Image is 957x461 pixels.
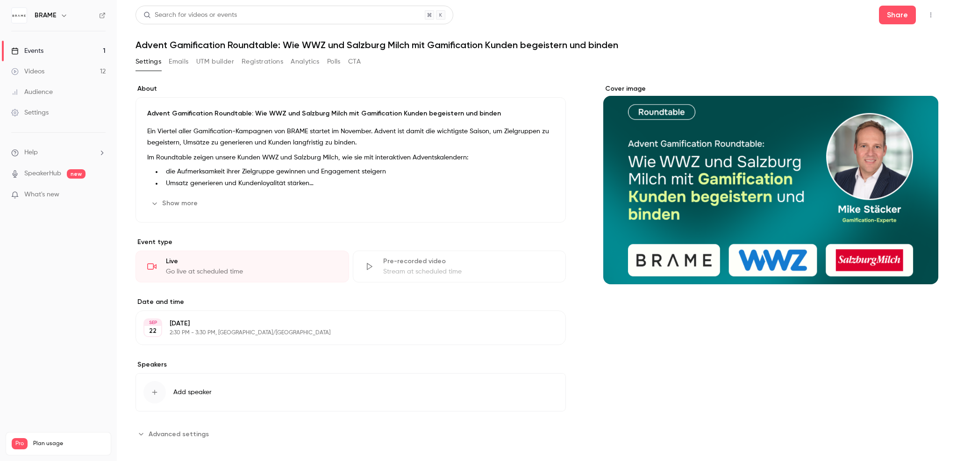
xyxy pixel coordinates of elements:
[149,429,209,439] span: Advanced settings
[162,179,554,188] li: Umsatz generieren und Kundenloyalität stärken
[136,297,566,307] label: Date and time
[136,360,566,369] label: Speakers
[170,319,516,328] p: [DATE]
[12,438,28,449] span: Pro
[11,46,43,56] div: Events
[169,54,188,69] button: Emails
[383,267,555,276] div: Stream at scheduled time
[136,39,938,50] h1: Advent Gamification Roundtable: Wie WWZ und Salzburg Milch mit Gamification Kunden begeistern und...
[136,373,566,411] button: Add speaker
[327,54,341,69] button: Polls
[24,169,61,179] a: SpeakerHub
[33,440,105,447] span: Plan usage
[353,251,566,282] div: Pre-recorded videoStream at scheduled time
[170,329,516,337] p: 2:30 PM - 3:30 PM, [GEOGRAPHIC_DATA]/[GEOGRAPHIC_DATA]
[166,267,337,276] div: Go live at scheduled time
[147,196,203,211] button: Show more
[144,319,161,326] div: SEP
[67,169,86,179] span: new
[11,67,44,76] div: Videos
[11,87,53,97] div: Audience
[879,6,916,24] button: Share
[136,426,566,441] section: Advanced settings
[603,84,938,94] label: Cover image
[147,152,554,163] p: Im Roundtable zeigen unsere Kunden WWZ und Salzburg Milch, wie sie mit interaktiven Adventskalend...
[94,191,106,199] iframe: Noticeable Trigger
[603,84,938,284] section: Cover image
[348,54,361,69] button: CTA
[162,167,554,177] li: die Aufmerksamkeit ihrer Zielgruppe gewinnen und Engagement steigern
[173,388,212,397] span: Add speaker
[147,126,554,148] p: Ein Viertel aller Gamification-Kampagnen von BRAME startet im November. Advent ist damit die wich...
[11,108,49,117] div: Settings
[383,257,555,266] div: Pre-recorded video
[11,148,106,158] li: help-dropdown-opener
[35,11,57,20] h6: BRAME
[136,251,349,282] div: LiveGo live at scheduled time
[149,326,157,336] p: 22
[136,54,161,69] button: Settings
[136,84,566,94] label: About
[24,148,38,158] span: Help
[24,190,59,200] span: What's new
[242,54,283,69] button: Registrations
[166,257,337,266] div: Live
[12,8,27,23] img: BRAME
[291,54,320,69] button: Analytics
[143,10,237,20] div: Search for videos or events
[196,54,234,69] button: UTM builder
[147,109,554,118] p: Advent Gamification Roundtable: Wie WWZ und Salzburg Milch mit Gamification Kunden begeistern und...
[136,238,566,247] p: Event type
[136,426,214,441] button: Advanced settings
